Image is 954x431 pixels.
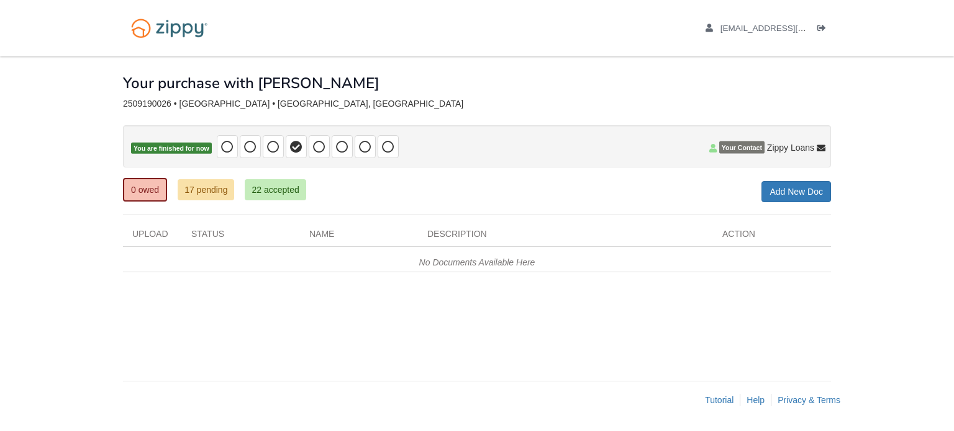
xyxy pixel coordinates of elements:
[123,75,379,91] h1: Your purchase with [PERSON_NAME]
[123,99,831,109] div: 2509190026 • [GEOGRAPHIC_DATA] • [GEOGRAPHIC_DATA], [GEOGRAPHIC_DATA]
[817,24,831,36] a: Log out
[719,141,765,154] span: Your Contact
[419,257,535,267] em: No Documents Available Here
[767,141,814,154] span: Zippy Loans
[123,178,167,202] a: 0 owed
[761,181,831,202] a: Add New Doc
[123,12,216,44] img: Logo
[131,143,212,154] span: You are finished for now
[706,24,863,36] a: edit profile
[300,228,418,246] div: Name
[123,228,182,246] div: Upload
[705,395,734,405] a: Tutorial
[720,24,863,33] span: ace.sgs@gmail.com
[713,228,831,246] div: Action
[418,228,713,246] div: Description
[178,179,234,200] a: 17 pending
[245,179,306,200] a: 22 accepted
[747,395,765,405] a: Help
[778,395,840,405] a: Privacy & Terms
[182,228,300,246] div: Status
